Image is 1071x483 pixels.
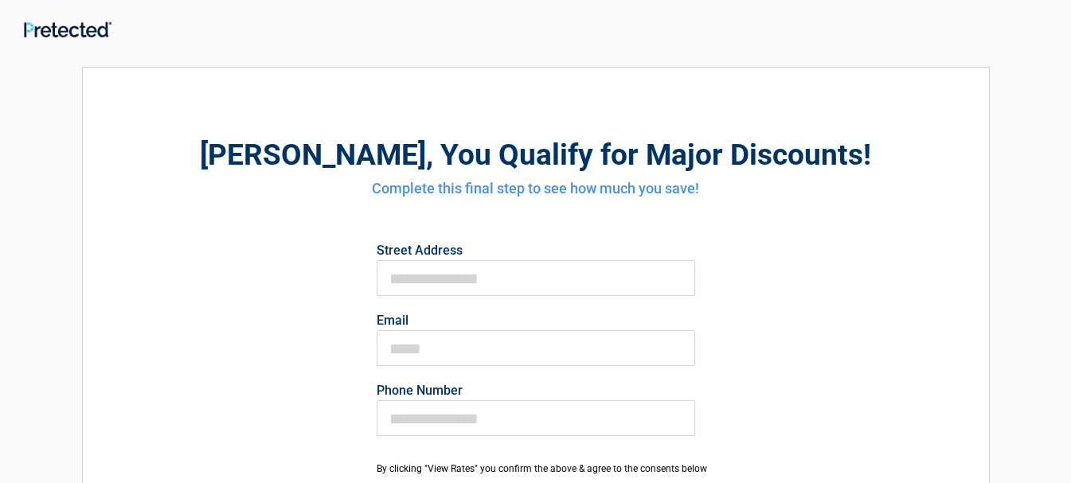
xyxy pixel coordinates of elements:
[377,314,695,327] label: Email
[170,178,901,199] h4: Complete this final step to see how much you save!
[170,135,901,174] h2: , You Qualify for Major Discounts!
[377,244,695,257] label: Street Address
[377,462,695,476] div: By clicking "View Rates" you confirm the above & agree to the consents below
[24,21,111,37] img: Main Logo
[377,384,695,397] label: Phone Number
[200,138,426,172] span: [PERSON_NAME]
